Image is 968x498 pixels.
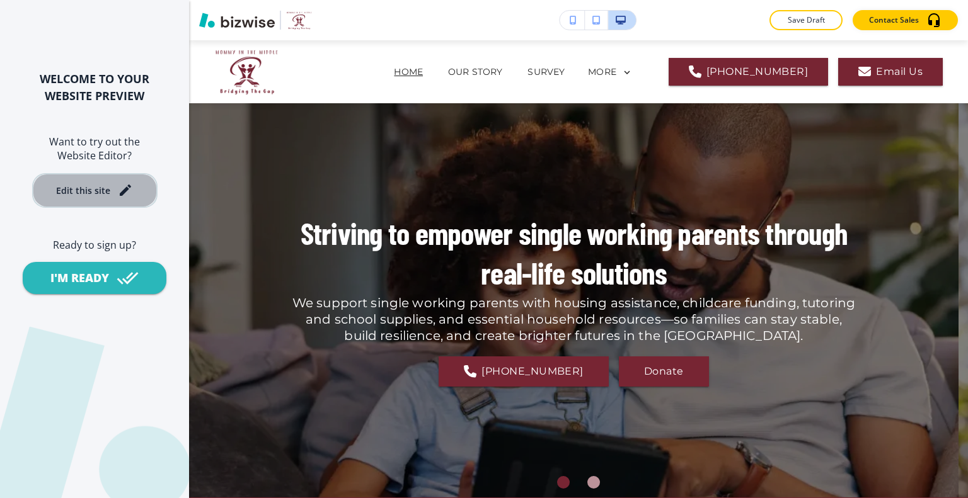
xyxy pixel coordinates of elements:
p: MORE [588,67,616,77]
li: Go to slide 1 [548,467,579,497]
h1: Striving to empower single working parents through real-life solutions [291,213,858,292]
h2: WELCOME TO YOUR WEBSITE PREVIEW [20,71,169,105]
p: SURVEY [527,65,565,79]
p: Save Draft [786,14,826,26]
div: Edit this site [56,186,110,195]
img: Mommy in the Middle [214,46,340,96]
p: HOME [394,65,423,79]
a: [PHONE_NUMBER] [669,58,828,86]
p: OUR STORY [448,65,502,79]
img: Bizwise Logo [199,13,275,28]
img: Your Logo [286,10,312,30]
div: MORE [587,61,648,81]
h6: Want to try out the Website Editor? [20,135,169,163]
button: I'M READY [23,262,166,294]
button: Contact Sales [853,10,958,30]
h6: Ready to sign up? [20,238,169,252]
p: We support single working parents with housing assistance, childcare funding, tutoring and school... [291,295,858,344]
button: Donate [619,356,709,387]
button: Save Draft [769,10,843,30]
a: Email Us [838,58,943,86]
div: I'M READY [50,270,109,286]
a: [PHONE_NUMBER] [439,356,608,387]
p: Contact Sales [869,14,919,26]
li: Go to slide 2 [579,467,609,497]
button: Edit this site [32,173,158,208]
